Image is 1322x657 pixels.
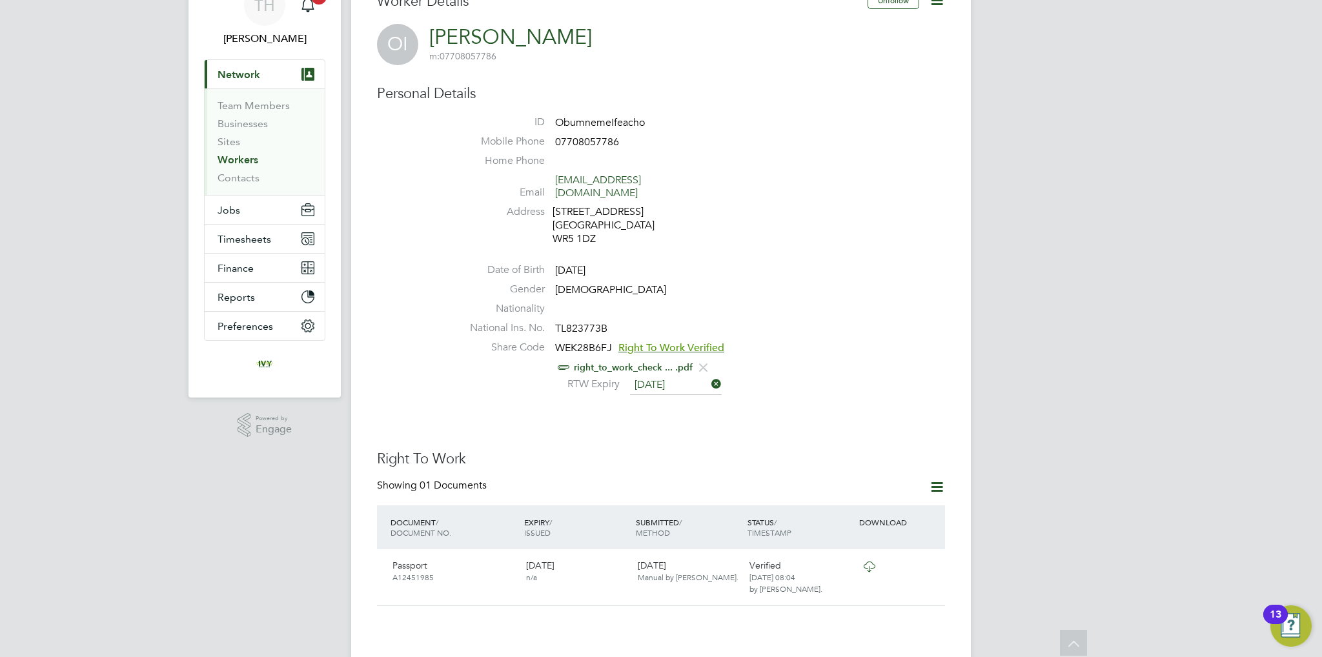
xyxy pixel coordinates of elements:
span: 01 Documents [420,479,487,492]
span: ObumnemeIfeacho [555,116,645,129]
span: Timesheets [218,233,271,245]
span: DOCUMENT NO. [391,527,451,538]
label: Nationality [454,302,545,316]
span: [DEMOGRAPHIC_DATA] [555,283,666,296]
span: 07708057786 [555,136,619,148]
div: [STREET_ADDRESS] [GEOGRAPHIC_DATA] WR5 1DZ [553,205,675,245]
span: WEK28B6FJ [555,341,612,354]
div: [DATE] [633,554,744,588]
img: ivyresourcegroup-logo-retina.png [254,354,275,374]
a: Go to home page [204,354,325,374]
button: Finance [205,254,325,282]
a: Businesses [218,117,268,130]
span: ISSUED [524,527,551,538]
div: EXPIRY [521,510,633,544]
a: right_to_work_check ... .pdf [574,362,693,373]
span: / [774,517,777,527]
span: / [679,517,682,527]
button: Reports [205,283,325,311]
span: m: [429,50,440,62]
button: Network [205,60,325,88]
button: Preferences [205,312,325,340]
label: ID [454,116,545,129]
label: Email [454,186,545,199]
span: Powered by [256,413,292,424]
label: Address [454,205,545,219]
span: Finance [218,262,254,274]
span: / [436,517,438,527]
label: RTW Expiry [555,378,620,391]
a: [EMAIL_ADDRESS][DOMAIN_NAME] [555,174,641,200]
a: Team Members [218,99,290,112]
span: Network [218,68,260,81]
button: Open Resource Center, 13 new notifications [1270,605,1312,647]
div: SUBMITTED [633,510,744,544]
span: Right To Work Verified [618,341,724,354]
a: Powered byEngage [238,413,292,438]
div: STATUS [744,510,856,544]
label: Date of Birth [454,263,545,277]
label: Share Code [454,341,545,354]
h3: Right To Work [377,450,945,469]
span: Preferences [218,320,273,332]
span: OI [377,24,418,65]
span: Engage [256,424,292,435]
span: Verified [749,560,781,571]
div: DOWNLOAD [856,510,945,534]
span: METHOD [636,527,670,538]
div: [DATE] [521,554,633,588]
span: 07708057786 [429,50,496,62]
span: Jobs [218,204,240,216]
span: [DATE] 08:04 [749,572,795,582]
span: n/a [526,572,537,582]
span: by [PERSON_NAME]. [749,583,822,594]
a: [PERSON_NAME] [429,25,592,50]
label: Home Phone [454,154,545,168]
span: TL823773B [555,322,607,335]
a: Sites [218,136,240,148]
button: Timesheets [205,225,325,253]
h3: Personal Details [377,85,945,103]
span: Tom Harvey [204,31,325,46]
div: DOCUMENT [387,510,521,544]
input: Select one [630,376,722,395]
div: Showing [377,479,489,492]
span: A12451985 [392,572,434,582]
span: Reports [218,291,255,303]
label: Gender [454,283,545,296]
a: Contacts [218,172,259,184]
div: Passport [387,554,521,588]
div: Network [205,88,325,195]
span: Manual by [PERSON_NAME]. [638,572,738,582]
span: / [549,517,552,527]
label: Mobile Phone [454,135,545,148]
span: [DATE] [555,265,585,278]
a: Workers [218,154,258,166]
div: 13 [1270,614,1281,631]
button: Jobs [205,196,325,224]
label: National Ins. No. [454,321,545,335]
span: TIMESTAMP [747,527,791,538]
